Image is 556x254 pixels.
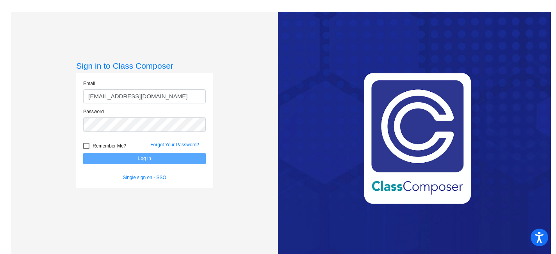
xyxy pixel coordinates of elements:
[76,61,213,71] h3: Sign in to Class Composer
[150,142,199,147] a: Forgot Your Password?
[83,108,104,115] label: Password
[83,153,206,164] button: Log In
[123,175,166,180] a: Single sign on - SSO
[93,141,126,151] span: Remember Me?
[83,80,95,87] label: Email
